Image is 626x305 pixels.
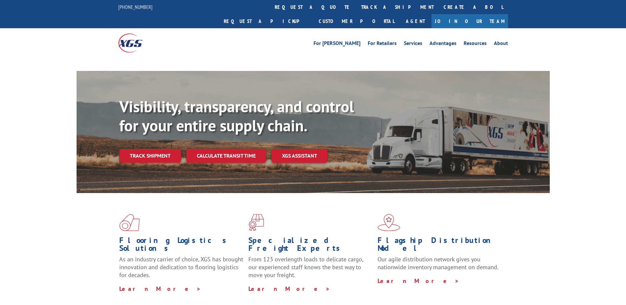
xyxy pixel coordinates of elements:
[378,277,459,285] a: Learn More >
[271,149,328,163] a: XGS ASSISTANT
[219,14,314,28] a: Request a pickup
[494,41,508,48] a: About
[368,41,397,48] a: For Retailers
[378,214,400,231] img: xgs-icon-flagship-distribution-model-red
[186,149,266,163] a: Calculate transit time
[248,214,264,231] img: xgs-icon-focused-on-flooring-red
[248,285,330,293] a: Learn More >
[431,14,508,28] a: Join Our Team
[313,41,360,48] a: For [PERSON_NAME]
[314,14,399,28] a: Customer Portal
[378,236,502,255] h1: Flagship Distribution Model
[248,255,373,285] p: From 123 overlength loads to delicate cargo, our experienced staff knows the best way to move you...
[119,149,181,163] a: Track shipment
[119,285,201,293] a: Learn More >
[378,255,498,271] span: Our agile distribution network gives you nationwide inventory management on demand.
[119,236,243,255] h1: Flooring Logistics Solutions
[119,214,140,231] img: xgs-icon-total-supply-chain-intelligence-red
[429,41,456,48] a: Advantages
[119,96,354,136] b: Visibility, transparency, and control for your entire supply chain.
[464,41,487,48] a: Resources
[399,14,431,28] a: Agent
[119,255,243,279] span: As an industry carrier of choice, XGS has brought innovation and dedication to flooring logistics...
[248,236,373,255] h1: Specialized Freight Experts
[404,41,422,48] a: Services
[118,4,152,10] a: [PHONE_NUMBER]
